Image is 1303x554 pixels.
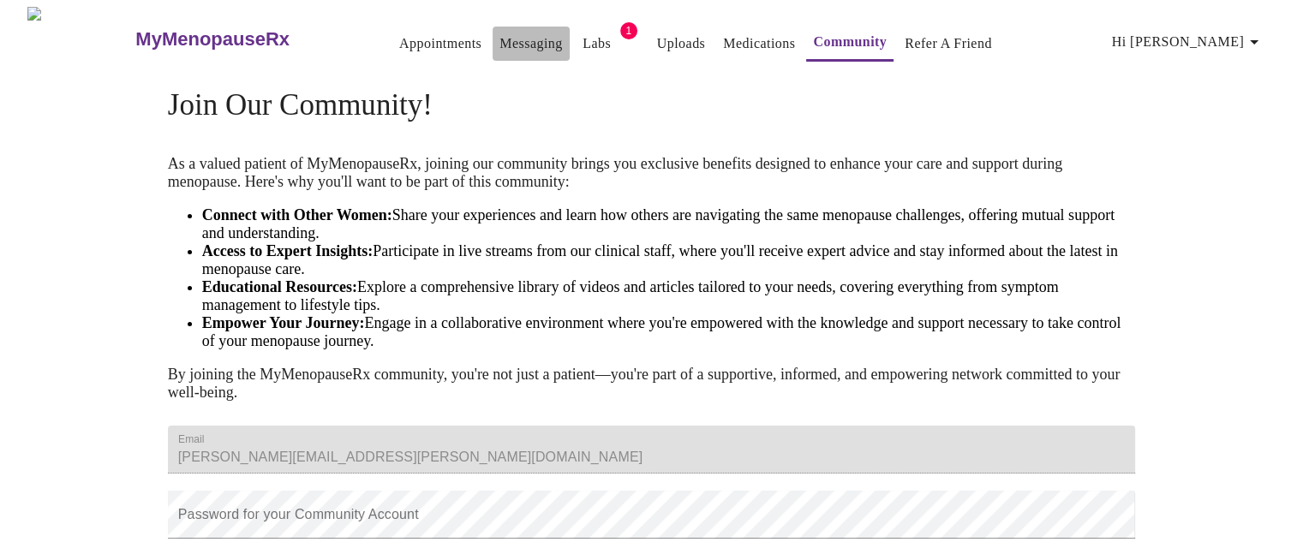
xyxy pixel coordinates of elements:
[399,32,481,56] a: Appointments
[202,206,1136,242] li: Share your experiences and learn how others are navigating the same menopause challenges, offerin...
[168,366,1136,402] p: By joining the MyMenopauseRx community, you're not just a patient—you're part of a supportive, in...
[134,9,358,69] a: MyMenopauseRx
[657,32,706,56] a: Uploads
[905,32,992,56] a: Refer a Friend
[168,88,1136,122] h4: Join Our Community!
[1112,30,1264,54] span: Hi [PERSON_NAME]
[570,27,625,61] button: Labs
[202,314,365,331] strong: Empower Your Journey:
[493,27,569,61] button: Messaging
[27,7,134,71] img: MyMenopauseRx Logo
[583,32,611,56] a: Labs
[392,27,488,61] button: Appointments
[650,27,713,61] button: Uploads
[723,32,795,56] a: Medications
[202,278,357,295] strong: Educational Resources:
[202,278,1136,314] li: Explore a comprehensive library of videos and articles tailored to your needs, covering everythin...
[202,314,1136,350] li: Engage in a collaborative environment where you're empowered with the knowledge and support neces...
[716,27,802,61] button: Medications
[168,155,1136,191] p: As a valued patient of MyMenopauseRx, joining our community brings you exclusive benefits designe...
[499,32,562,56] a: Messaging
[1105,25,1271,59] button: Hi [PERSON_NAME]
[202,206,392,223] strong: Connect with Other Women:
[202,242,374,259] strong: Access to Expert Insights:
[806,25,894,62] button: Community
[202,242,1136,278] li: Participate in live streams from our clinical staff, where you'll receive expert advice and stay ...
[620,22,637,39] span: 1
[135,28,290,51] h3: MyMenopauseRx
[813,30,887,54] a: Community
[898,27,999,61] button: Refer a Friend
